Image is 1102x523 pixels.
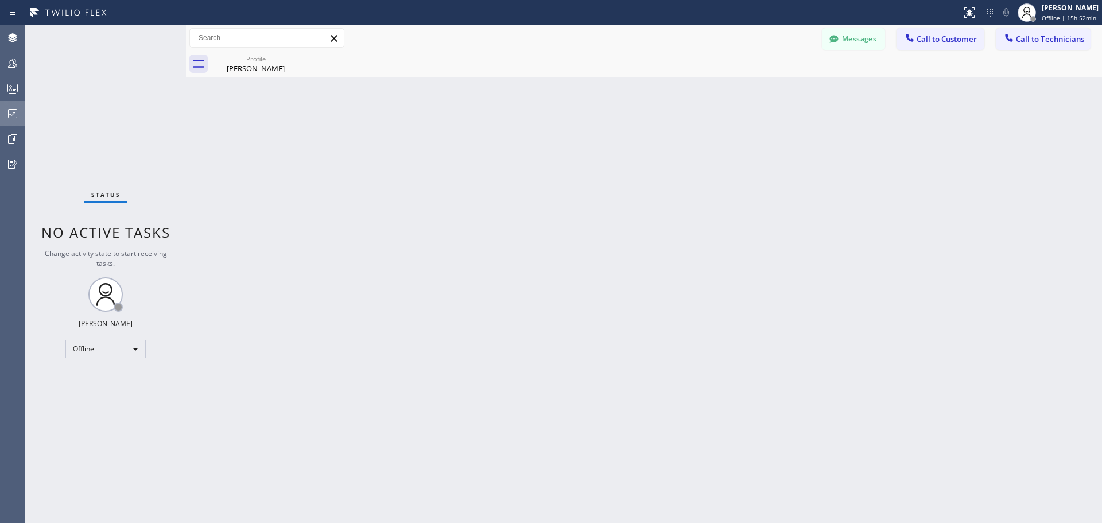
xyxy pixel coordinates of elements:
div: [PERSON_NAME] [212,63,299,73]
span: Status [91,191,121,199]
div: Profile [212,55,299,63]
div: Offline [65,340,146,358]
div: [PERSON_NAME] [79,319,133,328]
span: Call to Technicians [1016,34,1084,44]
div: Alvaro Toro [212,51,299,77]
span: Call to Customer [917,34,977,44]
button: Call to Customer [897,28,984,50]
button: Call to Technicians [996,28,1091,50]
span: Change activity state to start receiving tasks. [45,249,167,268]
button: Mute [998,5,1014,21]
button: Messages [822,28,885,50]
div: [PERSON_NAME] [1042,3,1099,13]
span: No active tasks [41,223,170,242]
span: Offline | 15h 52min [1042,14,1096,22]
input: Search [190,29,344,47]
